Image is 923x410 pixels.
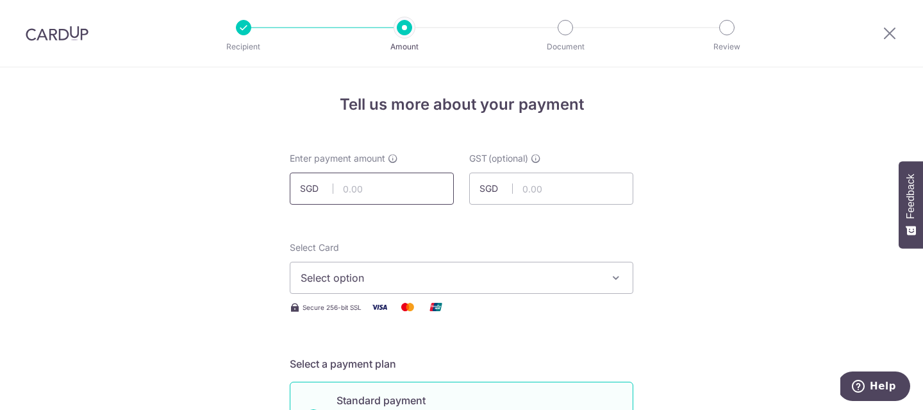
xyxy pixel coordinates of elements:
img: Mastercard [395,299,420,315]
span: SGD [300,182,333,195]
span: Secure 256-bit SSL [303,302,362,312]
p: Standard payment [337,393,617,408]
iframe: Opens a widget where you can find more information [840,372,910,404]
h4: Tell us more about your payment [290,93,633,116]
span: (optional) [488,152,528,165]
button: Select option [290,262,633,294]
span: Feedback [905,174,917,219]
button: Feedback - Show survey [899,161,923,248]
img: Union Pay [423,299,449,315]
img: Visa [367,299,392,315]
p: Amount [357,40,452,53]
p: Review [679,40,774,53]
span: Select option [301,270,599,286]
img: CardUp [26,26,88,41]
span: SGD [479,182,513,195]
input: 0.00 [469,173,633,205]
p: Recipient [196,40,291,53]
h5: Select a payment plan [290,356,633,372]
span: translation missing: en.payables.payment_networks.credit_card.summary.labels.select_card [290,242,339,253]
p: Document [518,40,613,53]
span: Enter payment amount [290,152,385,165]
span: GST [469,152,487,165]
input: 0.00 [290,173,454,205]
